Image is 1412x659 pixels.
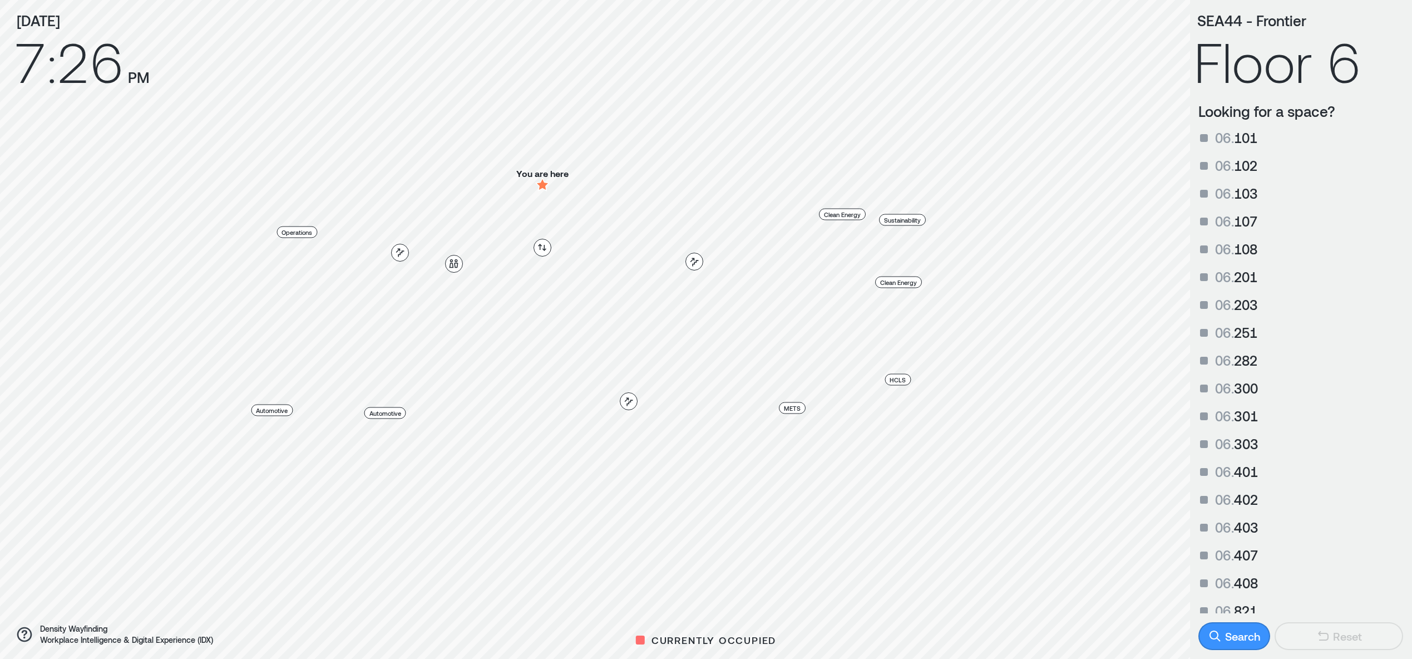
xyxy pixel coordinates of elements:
[1215,491,1231,508] span: 06
[1215,436,1231,452] span: 06
[1231,297,1234,313] span: .
[1231,352,1234,368] span: .
[1333,628,1362,644] div: Reset
[1198,622,1270,650] button: Search
[1234,575,1258,591] span: 408
[1215,352,1231,368] span: 06
[1215,603,1231,619] span: 06
[1234,297,1258,313] span: 203
[1234,380,1258,396] span: 300
[1197,13,1408,28] div: SEA44 - Frontier
[1231,380,1234,396] span: .
[1234,408,1258,424] span: 301
[1231,436,1234,452] span: .
[1231,324,1234,341] span: .
[1215,575,1231,591] span: 06
[1231,519,1234,535] span: .
[1215,241,1231,257] span: 06
[1234,241,1257,257] span: 108
[1215,380,1231,396] span: 06
[1225,628,1260,644] div: Search
[1215,185,1231,201] span: 06
[1215,464,1231,480] span: 06
[1234,269,1257,285] span: 201
[1215,130,1231,146] span: 06
[1215,547,1231,563] span: 06
[1231,491,1234,508] span: .
[1234,547,1258,563] span: 407
[1231,464,1234,480] span: .
[1198,102,1403,120] p: Looking for a space?
[1234,130,1257,146] span: 101
[1215,158,1231,174] span: 06
[1231,130,1234,146] span: .
[1234,519,1258,535] span: 403
[1234,464,1258,480] span: 401
[1234,491,1258,508] span: 402
[1234,603,1257,619] span: 821
[1215,269,1231,285] span: 06
[1231,185,1234,201] span: .
[1234,324,1257,341] span: 251
[1234,185,1258,201] span: 103
[1231,269,1234,285] span: .
[1234,158,1257,174] span: 102
[1231,158,1234,174] span: .
[1215,297,1231,313] span: 06
[1234,352,1257,368] span: 282
[1215,324,1231,341] span: 06
[1231,603,1234,619] span: .
[1231,213,1234,229] span: .
[1215,213,1231,229] span: 06
[1231,408,1234,424] span: .
[40,635,213,646] p: Workplace Intelligence & Digital Experience (IDX)
[1215,519,1231,535] span: 06
[1215,408,1231,424] span: 06
[1231,575,1234,591] span: .
[1234,213,1257,229] span: 107
[40,623,213,635] p: Density Wayfinding
[1231,547,1234,563] span: .
[1275,622,1403,650] button: Reset
[1231,241,1234,257] span: .
[1194,37,1408,85] div: Floor 6
[1234,436,1258,452] span: 303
